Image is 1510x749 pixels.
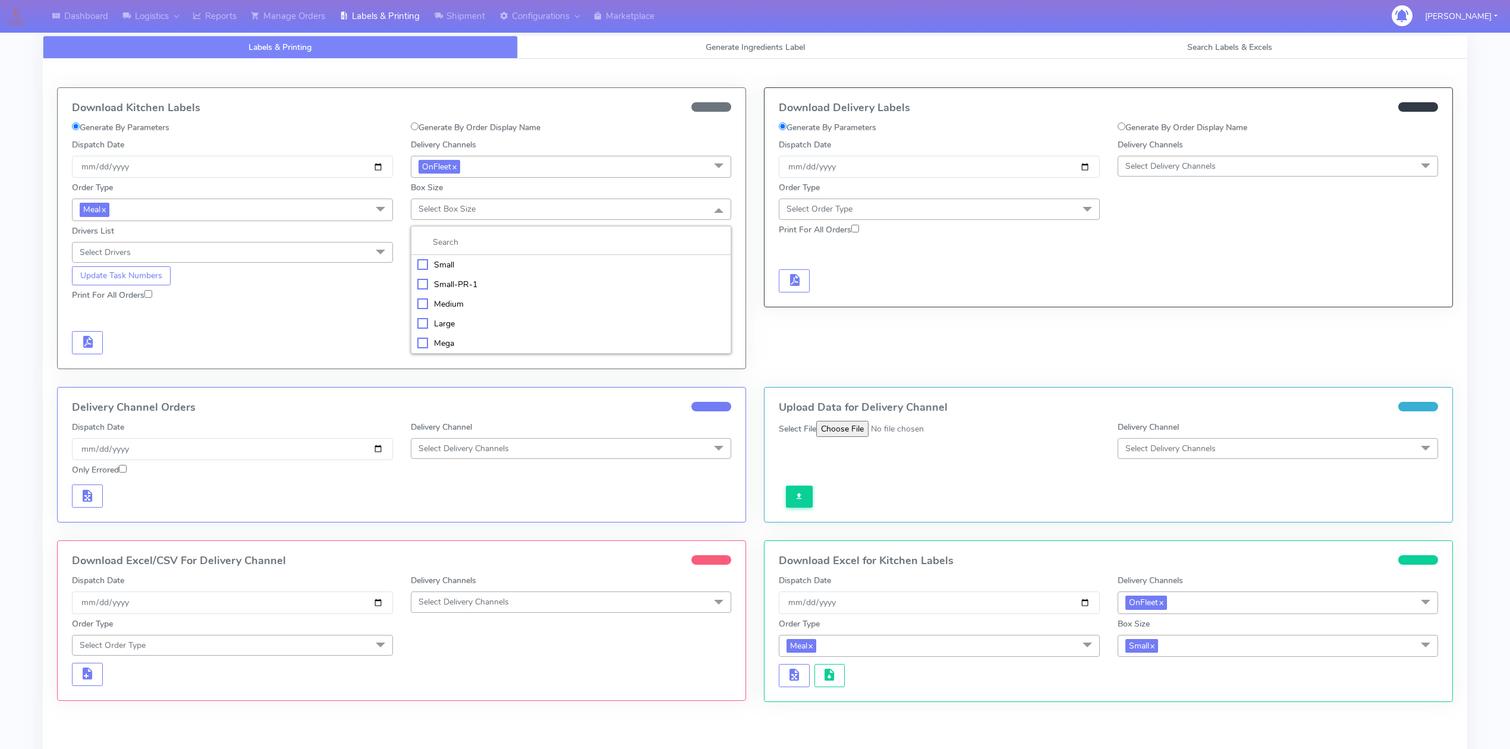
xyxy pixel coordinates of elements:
[119,465,127,473] input: Only Errored
[72,266,171,285] button: Update Task Numbers
[72,181,113,194] label: Order Type
[411,421,472,433] label: Delivery Channel
[779,122,787,130] input: Generate By Parameters
[419,203,476,215] span: Select Box Size
[411,139,476,151] label: Delivery Channels
[72,139,124,151] label: Dispatch Date
[43,36,1467,59] ul: Tabs
[72,289,152,301] label: Print For All Orders
[417,236,725,248] input: multiselect-search
[787,639,816,653] span: Meal
[779,618,820,630] label: Order Type
[779,102,1438,114] h4: Download Delivery Labels
[787,203,852,215] span: Select Order Type
[100,203,106,215] a: x
[1118,421,1179,433] label: Delivery Channel
[779,423,816,435] label: Select File
[807,639,813,652] a: x
[779,139,831,151] label: Dispatch Date
[1118,121,1247,134] label: Generate By Order Display Name
[779,121,876,134] label: Generate By Parameters
[1125,160,1216,172] span: Select Delivery Channels
[1158,596,1163,608] a: x
[1416,4,1506,29] button: [PERSON_NAME]
[1118,618,1150,630] label: Box Size
[72,122,80,130] input: Generate By Parameters
[419,596,509,608] span: Select Delivery Channels
[72,402,731,414] h4: Delivery Channel Orders
[851,225,859,232] input: Print For All Orders
[80,640,146,651] span: Select Order Type
[779,574,831,587] label: Dispatch Date
[706,42,805,53] span: Generate Ingredients Label
[419,160,460,174] span: OnFleet
[779,555,1438,567] h4: Download Excel for Kitchen Labels
[72,464,127,476] label: Only Errored
[779,224,859,236] label: Print For All Orders
[144,290,152,298] input: Print For All Orders
[72,555,731,567] h4: Download Excel/CSV For Delivery Channel
[72,102,731,114] h4: Download Kitchen Labels
[1125,596,1167,609] span: OnFleet
[72,121,169,134] label: Generate By Parameters
[72,225,114,237] label: Drivers List
[1125,443,1216,454] span: Select Delivery Channels
[1125,639,1158,653] span: Small
[72,574,124,587] label: Dispatch Date
[72,421,124,433] label: Dispatch Date
[779,181,820,194] label: Order Type
[80,247,131,258] span: Select Drivers
[1187,42,1272,53] span: Search Labels & Excels
[411,121,540,134] label: Generate By Order Display Name
[417,298,725,310] div: Medium
[419,443,509,454] span: Select Delivery Channels
[80,203,109,216] span: Meal
[411,181,443,194] label: Box Size
[417,278,725,291] div: Small-PR-1
[1118,574,1183,587] label: Delivery Channels
[248,42,312,53] span: Labels & Printing
[1118,122,1125,130] input: Generate By Order Display Name
[451,160,457,172] a: x
[72,618,113,630] label: Order Type
[417,259,725,271] div: Small
[1149,639,1154,652] a: x
[417,337,725,350] div: Mega
[417,317,725,330] div: Large
[411,574,476,587] label: Delivery Channels
[1118,139,1183,151] label: Delivery Channels
[779,402,1438,414] h4: Upload Data for Delivery Channel
[411,122,419,130] input: Generate By Order Display Name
